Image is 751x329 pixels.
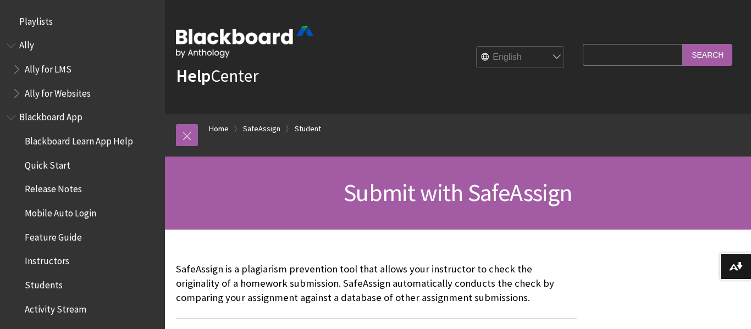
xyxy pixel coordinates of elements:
[25,204,96,219] span: Mobile Auto Login
[19,36,34,51] span: Ally
[477,47,565,69] select: Site Language Selector
[243,122,280,136] a: SafeAssign
[176,65,211,87] strong: Help
[683,44,732,65] input: Search
[25,84,91,99] span: Ally for Websites
[25,132,133,147] span: Blackboard Learn App Help
[25,300,86,315] span: Activity Stream
[176,26,313,58] img: Blackboard by Anthology
[25,228,82,243] span: Feature Guide
[25,252,69,267] span: Instructors
[7,36,158,103] nav: Book outline for Anthology Ally Help
[19,12,53,27] span: Playlists
[25,60,71,75] span: Ally for LMS
[176,262,577,305] p: SafeAssign is a plagiarism prevention tool that allows your instructor to check the originality o...
[7,12,158,31] nav: Book outline for Playlists
[295,122,321,136] a: Student
[209,122,229,136] a: Home
[19,108,82,123] span: Blackboard App
[25,180,82,195] span: Release Notes
[25,156,70,171] span: Quick Start
[176,65,258,87] a: HelpCenter
[344,177,572,208] span: Submit with SafeAssign
[25,276,63,291] span: Students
